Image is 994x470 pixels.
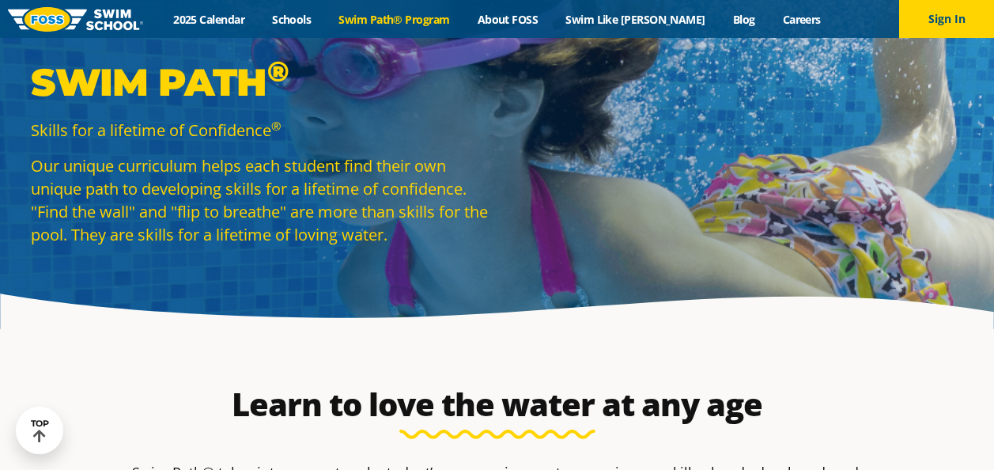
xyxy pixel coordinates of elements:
h2: Learn to love the water at any age [124,385,871,423]
a: About FOSS [463,12,552,27]
p: Swim Path [31,59,489,106]
a: 2025 Calendar [160,12,259,27]
sup: ® [271,118,281,134]
img: FOSS Swim School Logo [8,7,143,32]
div: TOP [31,419,49,443]
a: Blog [719,12,769,27]
p: Our unique curriculum helps each student find their own unique path to developing skills for a li... [31,154,489,246]
sup: ® [267,54,289,89]
p: Skills for a lifetime of Confidence [31,119,489,142]
a: Swim Like [PERSON_NAME] [552,12,720,27]
a: Careers [769,12,834,27]
a: Swim Path® Program [325,12,463,27]
a: Schools [259,12,325,27]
